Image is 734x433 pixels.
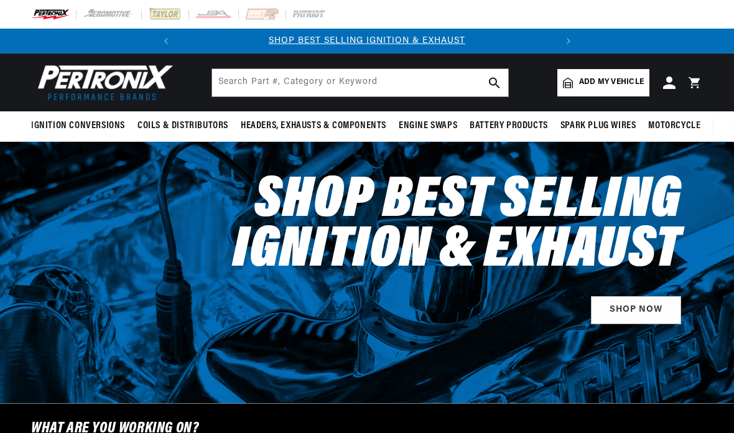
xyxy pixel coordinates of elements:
span: Coils & Distributors [137,119,228,133]
summary: Motorcycle [642,111,707,141]
summary: Coils & Distributors [131,111,235,141]
summary: Headers, Exhausts & Components [235,111,393,141]
summary: Battery Products [463,111,554,141]
div: 1 of 2 [179,34,556,48]
span: Ignition Conversions [31,119,125,133]
summary: Engine Swaps [393,111,463,141]
summary: Ignition Conversions [31,111,131,141]
span: Add my vehicle [579,77,644,88]
span: Battery Products [470,119,548,133]
a: SHOP BEST SELLING IGNITION & EXHAUST [269,36,465,45]
img: Pertronix [31,61,174,104]
summary: Spark Plug Wires [554,111,643,141]
a: Add my vehicle [557,69,649,96]
input: Search Part #, Category or Keyword [212,69,508,96]
button: Translation missing: en.sections.announcements.previous_announcement [154,29,179,54]
div: Announcement [179,34,556,48]
button: Translation missing: en.sections.announcements.next_announcement [556,29,581,54]
span: Headers, Exhausts & Components [241,119,386,133]
h2: Shop Best Selling Ignition & Exhaust [149,177,681,276]
span: Spark Plug Wires [560,119,636,133]
span: Engine Swaps [399,119,457,133]
span: Motorcycle [648,119,700,133]
button: search button [481,69,508,96]
a: SHOP NOW [591,296,681,324]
